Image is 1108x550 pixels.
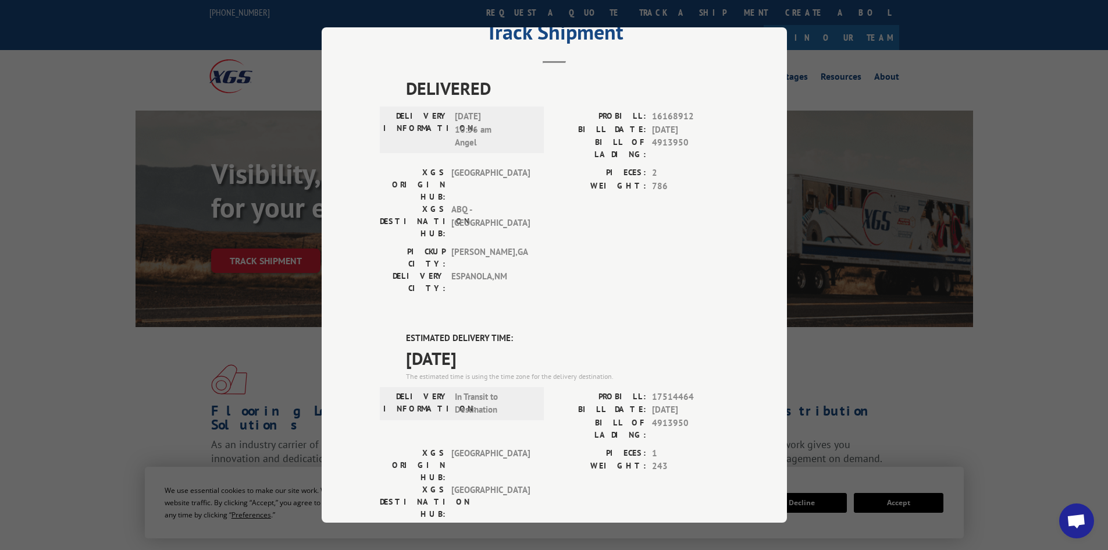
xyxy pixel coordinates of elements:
[406,332,729,345] label: ESTIMATED DELIVERY TIME:
[406,345,729,371] span: [DATE]
[383,110,449,150] label: DELIVERY INFORMATION:
[554,166,646,180] label: PIECES:
[652,447,729,460] span: 1
[652,123,729,137] span: [DATE]
[455,110,533,150] span: [DATE] 10:56 am Angel
[380,203,446,240] label: XGS DESTINATION HUB:
[1059,503,1094,538] a: Open chat
[380,246,446,270] label: PICKUP CITY:
[554,403,646,417] label: BILL DATE:
[380,166,446,203] label: XGS ORIGIN HUB:
[451,270,530,294] span: ESPANOLA , NM
[451,166,530,203] span: [GEOGRAPHIC_DATA]
[554,180,646,193] label: WEIGHT:
[554,391,646,404] label: PROBILL:
[383,391,449,417] label: DELIVERY INFORMATION:
[451,484,530,520] span: [GEOGRAPHIC_DATA]
[451,246,530,270] span: [PERSON_NAME] , GA
[652,460,729,473] span: 243
[455,391,533,417] span: In Transit to Destination
[451,447,530,484] span: [GEOGRAPHIC_DATA]
[554,417,646,441] label: BILL OF LADING:
[451,203,530,240] span: ABQ - [GEOGRAPHIC_DATA]
[380,24,729,46] h2: Track Shipment
[554,136,646,161] label: BILL OF LADING:
[652,110,729,123] span: 16168912
[652,136,729,161] span: 4913950
[554,110,646,123] label: PROBILL:
[554,460,646,473] label: WEIGHT:
[554,123,646,137] label: BILL DATE:
[652,180,729,193] span: 786
[380,484,446,520] label: XGS DESTINATION HUB:
[652,391,729,404] span: 17514464
[406,371,729,382] div: The estimated time is using the time zone for the delivery destination.
[554,447,646,460] label: PIECES:
[406,75,729,101] span: DELIVERED
[652,417,729,441] span: 4913950
[380,447,446,484] label: XGS ORIGIN HUB:
[652,166,729,180] span: 2
[652,403,729,417] span: [DATE]
[380,270,446,294] label: DELIVERY CITY:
